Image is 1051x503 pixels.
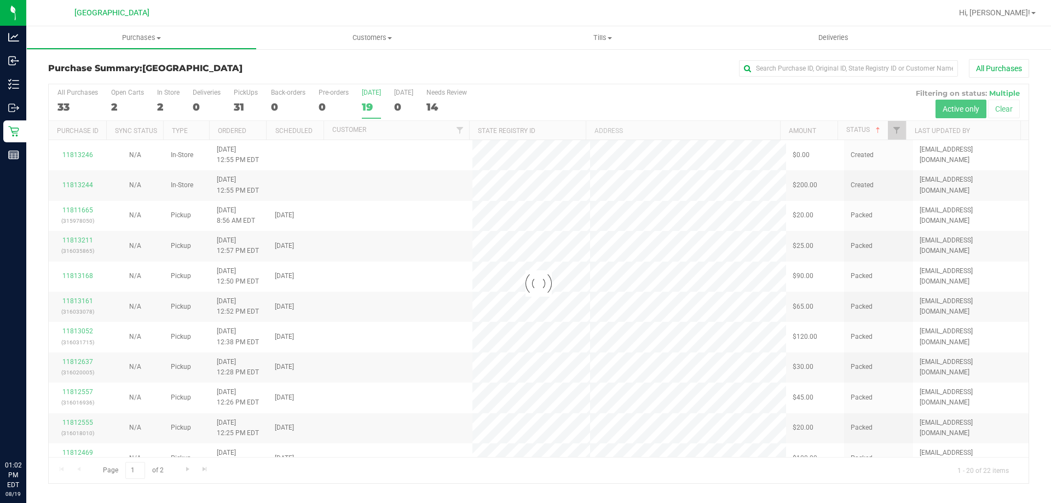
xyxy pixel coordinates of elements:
[959,8,1030,17] span: Hi, [PERSON_NAME]!
[5,460,21,490] p: 01:02 PM EDT
[5,490,21,498] p: 08/19
[257,33,487,43] span: Customers
[8,149,19,160] inline-svg: Reports
[74,8,149,18] span: [GEOGRAPHIC_DATA]
[969,59,1029,78] button: All Purchases
[8,32,19,43] inline-svg: Analytics
[804,33,863,43] span: Deliveries
[8,55,19,66] inline-svg: Inbound
[718,26,949,49] a: Deliveries
[487,26,718,49] a: Tills
[11,415,44,448] iframe: Resource center
[8,102,19,113] inline-svg: Outbound
[488,33,717,43] span: Tills
[739,60,958,77] input: Search Purchase ID, Original ID, State Registry ID or Customer Name...
[257,26,487,49] a: Customers
[8,126,19,137] inline-svg: Retail
[8,79,19,90] inline-svg: Inventory
[142,63,242,73] span: [GEOGRAPHIC_DATA]
[48,63,375,73] h3: Purchase Summary:
[27,33,256,43] span: Purchases
[26,26,257,49] a: Purchases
